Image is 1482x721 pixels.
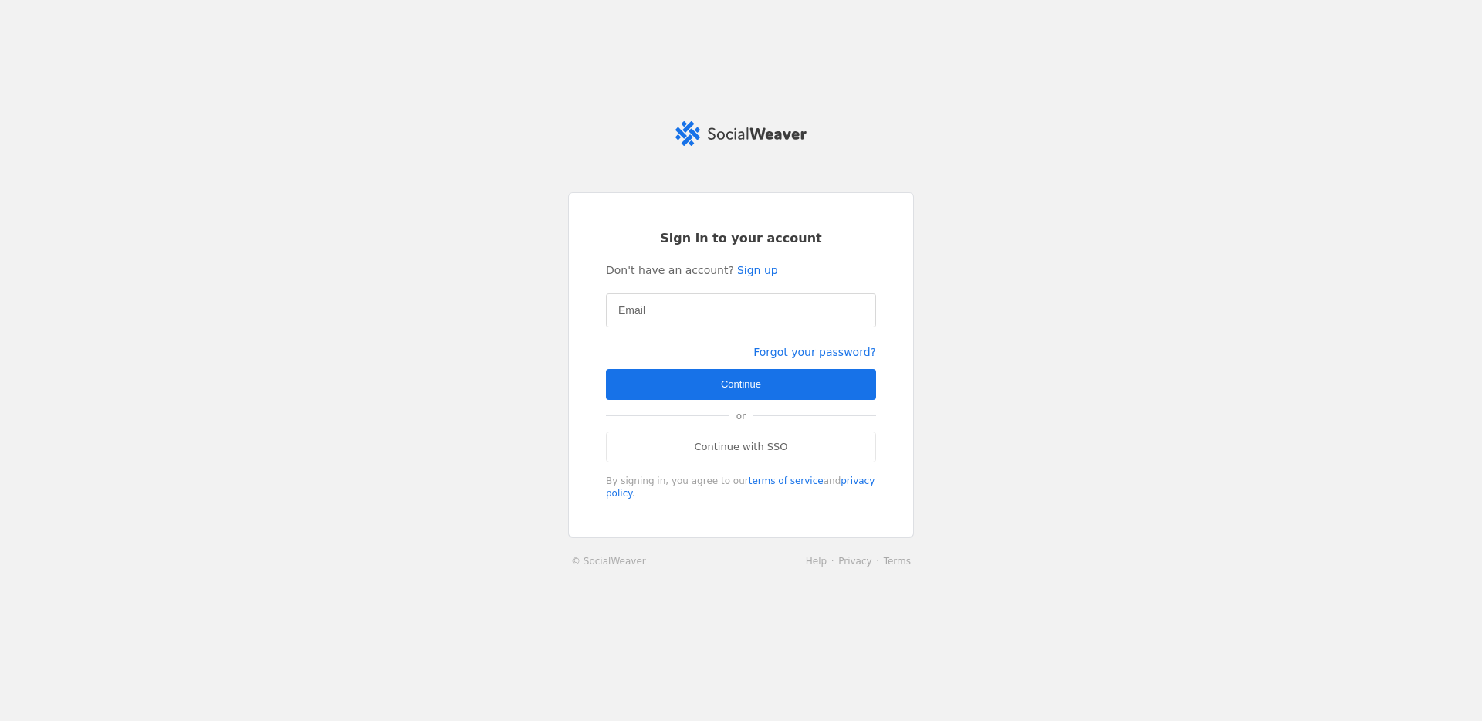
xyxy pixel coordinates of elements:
[838,556,871,567] a: Privacy
[884,556,911,567] a: Terms
[606,475,876,499] div: By signing in, you agree to our and .
[737,262,778,278] a: Sign up
[806,556,827,567] a: Help
[618,301,645,320] mat-label: Email
[571,553,646,569] a: © SocialWeaver
[827,553,838,569] li: ·
[729,401,753,432] span: or
[606,476,875,499] a: privacy policy
[872,553,884,569] li: ·
[721,377,761,392] span: Continue
[606,262,734,278] span: Don't have an account?
[606,369,876,400] button: Continue
[606,432,876,462] a: Continue with SSO
[749,476,824,486] a: terms of service
[660,230,822,247] span: Sign in to your account
[618,301,864,320] input: Email
[753,346,876,358] a: Forgot your password?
